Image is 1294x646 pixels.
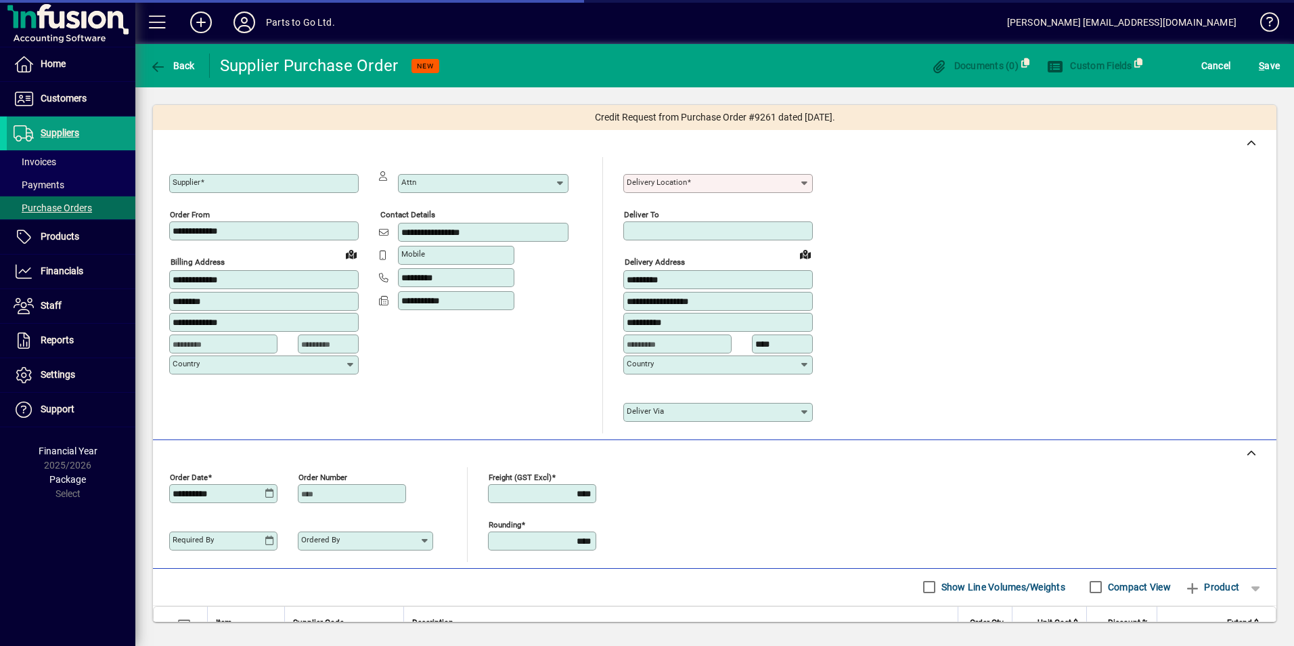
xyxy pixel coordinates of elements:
mat-label: Mobile [401,249,425,259]
a: Knowledge Base [1250,3,1277,47]
span: Documents (0) [931,60,1019,71]
span: Settings [41,369,75,380]
a: Customers [7,82,135,116]
mat-label: Required by [173,535,214,544]
button: Save [1255,53,1283,78]
mat-label: Deliver via [627,406,664,416]
a: Invoices [7,150,135,173]
span: Invoices [14,156,56,167]
div: [PERSON_NAME] [EMAIL_ADDRESS][DOMAIN_NAME] [1007,12,1236,33]
a: Support [7,393,135,427]
span: Supplier Code [293,616,344,630]
span: Financials [41,265,83,276]
span: ave [1259,55,1280,77]
button: Back [146,53,198,78]
mat-label: Order from [170,210,210,219]
a: Staff [7,289,135,323]
span: Staff [41,300,62,311]
span: Unit Cost $ [1038,616,1078,630]
span: Credit Request from Purchase Order #9261 dated [DATE]. [595,110,835,125]
span: Suppliers [41,127,79,138]
span: Order Qty [970,616,1004,630]
a: View on map [340,243,362,265]
span: Payments [14,179,64,190]
a: Payments [7,173,135,196]
label: Show Line Volumes/Weights [939,580,1065,594]
span: Financial Year [39,446,97,456]
span: Support [41,404,74,414]
span: Extend $ [1227,616,1259,630]
span: Custom Fields [1047,60,1132,71]
span: Home [41,58,66,69]
span: Reports [41,335,74,345]
div: Supplier Purchase Order [220,55,399,77]
span: Back [150,60,195,71]
a: View on map [795,243,816,265]
button: Add [179,10,223,35]
a: Reports [7,324,135,358]
span: Package [49,474,86,485]
mat-label: Delivery Location [627,177,687,187]
span: NEW [417,62,434,70]
app-page-header-button: Back [135,53,210,78]
button: Documents (0) [927,53,1022,78]
span: Products [41,231,79,242]
mat-label: Ordered by [301,535,340,544]
span: Purchase Orders [14,202,92,213]
label: Compact View [1105,580,1171,594]
mat-label: Country [173,359,200,368]
button: Profile [223,10,266,35]
mat-label: Deliver To [624,210,659,219]
span: Cancel [1201,55,1231,77]
mat-label: Supplier [173,177,200,187]
span: S [1259,60,1264,71]
mat-label: Order number [298,472,347,481]
mat-label: Freight (GST excl) [489,472,552,481]
span: Description [412,616,453,630]
div: Parts to Go Ltd. [266,12,335,33]
a: Financials [7,255,135,288]
mat-label: Rounding [489,519,521,529]
span: Discount % [1108,616,1148,630]
span: Item [216,616,232,630]
a: Home [7,47,135,81]
a: Products [7,220,135,254]
a: Settings [7,358,135,392]
button: Custom Fields [1044,53,1136,78]
span: Customers [41,93,87,104]
mat-label: Order date [170,472,208,481]
a: Purchase Orders [7,196,135,219]
button: Product [1178,575,1246,599]
button: Cancel [1198,53,1234,78]
mat-label: Attn [401,177,416,187]
span: Product [1184,576,1239,598]
mat-label: Country [627,359,654,368]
